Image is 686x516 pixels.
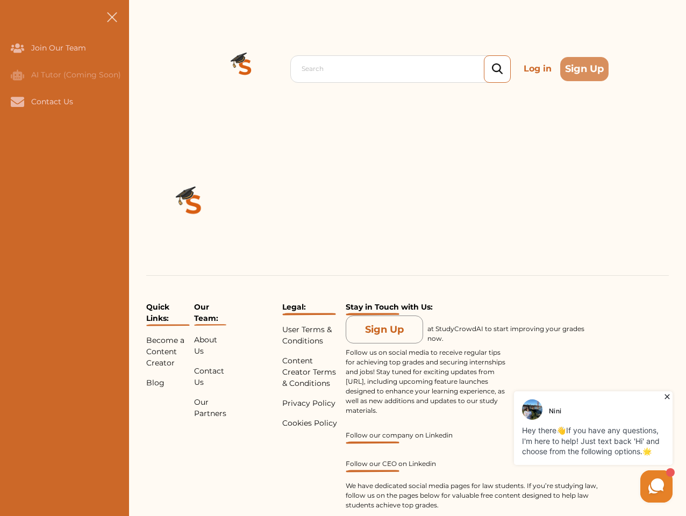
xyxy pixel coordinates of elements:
p: Stay in Touch with Us: [346,302,600,316]
p: We have dedicated social media pages for law students. If you’re studying law, follow us on the p... [346,481,600,510]
p: Legal: [282,302,341,316]
p: User Terms & Conditions [282,324,341,347]
p: Become a Content Creator [146,335,190,369]
img: Under [346,470,399,472]
p: Blog [146,377,190,389]
iframe: HelpCrunch [428,389,675,505]
p: Cookies Policy [282,418,341,429]
p: Content Creator Terms & Conditions [282,355,341,389]
img: Under [346,313,399,316]
p: About Us [194,334,226,357]
p: Quick Links: [146,302,190,326]
img: Under [146,324,190,326]
img: search_icon [492,63,503,75]
iframe: Reviews Badge Modern Widget [604,302,669,304]
img: Under [346,441,399,444]
p: Log in [519,58,556,80]
button: Sign Up [560,57,609,81]
p: Our Team: [194,302,226,326]
img: Under [282,313,336,316]
p: Our Partners [194,397,226,419]
img: Under [194,324,226,326]
a: Follow our company on Linkedin [346,431,600,444]
p: at StudyCrowdAI to start improving your grades now. [427,324,589,343]
button: Sign Up [346,316,423,343]
p: Contact Us [194,365,226,388]
a: [URL] [346,377,364,385]
p: Follow us on social media to receive regular tips for achieving top grades and securing internshi... [346,348,507,415]
img: Logo [206,30,284,107]
img: Logo [146,159,241,254]
a: Follow our CEO on Linkedin [346,460,600,472]
p: Privacy Policy [282,398,341,409]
